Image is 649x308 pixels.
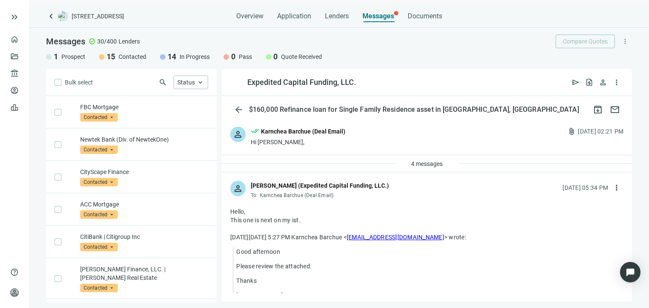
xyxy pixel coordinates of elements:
[251,192,389,199] div: To:
[408,12,442,20] span: Documents
[80,113,118,122] span: Contacted
[10,69,16,78] span: account_balance
[236,12,264,20] span: Overview
[571,78,580,87] span: send
[180,52,210,61] span: In Progress
[612,183,621,192] span: more_vert
[231,52,235,62] span: 0
[599,78,607,87] span: person
[89,38,96,45] span: check_circle
[621,38,629,45] span: more_vert
[107,52,115,62] span: 15
[251,127,259,138] span: done_all
[119,52,146,61] span: Contacted
[197,78,204,86] span: keyboard_arrow_up
[261,127,345,136] div: Karnchea Barchue (Deal Email)
[177,79,195,86] span: Status
[260,192,334,198] span: Karnchea Barchue (Deal Email)
[80,168,208,176] p: CityScape Finance
[247,77,356,87] div: Expedited Capital Funding, LLC.
[281,52,322,61] span: Quote Received
[589,101,606,118] button: archive
[10,288,19,297] span: person
[159,78,167,87] span: search
[247,105,581,114] div: $160,000 Refinance loan for Single Family Residence asset in [GEOGRAPHIC_DATA], [GEOGRAPHIC_DATA]
[61,52,85,61] span: Prospect
[80,103,208,111] p: FBC Mortgage
[362,12,394,20] span: Messages
[10,268,19,276] span: help
[80,145,118,154] span: Contacted
[65,78,93,87] span: Bulk select
[97,37,117,46] span: 30/400
[251,138,345,146] div: Hi [PERSON_NAME],
[72,12,124,20] span: [STREET_ADDRESS]
[168,52,176,62] span: 14
[80,210,118,219] span: Contacted
[585,78,594,87] span: request_quote
[612,78,621,87] span: more_vert
[80,243,118,251] span: Contacted
[568,127,576,136] span: attach_file
[80,284,118,292] span: Contacted
[80,200,208,209] p: ACC Mortgage
[80,265,208,282] p: [PERSON_NAME] Finance, LLC. | [PERSON_NAME] Real Estate
[610,105,620,115] span: mail
[610,76,623,89] button: more_vert
[230,101,247,118] button: arrow_back
[404,157,450,171] button: 4 messages
[119,37,140,46] span: Lenders
[596,76,610,89] button: person
[239,52,252,61] span: Pass
[80,232,208,241] p: CitiBank | Citigroup Inc
[273,52,278,62] span: 0
[233,183,243,194] span: person
[578,127,623,136] div: [DATE] 02:21 PM
[556,35,615,48] button: Compare Quotes
[233,129,243,139] span: person
[58,11,68,21] img: deal-logo
[277,12,311,20] span: Application
[569,76,582,89] button: send
[234,105,244,115] span: arrow_back
[620,262,640,282] div: Open Intercom Messenger
[562,183,608,192] div: [DATE] 05:34 PM
[610,181,623,195] button: more_vert
[593,105,603,115] span: archive
[411,160,443,167] span: 4 messages
[582,76,596,89] button: request_quote
[46,36,85,46] span: Messages
[325,12,349,20] span: Lenders
[606,101,623,118] button: mail
[251,181,389,190] div: [PERSON_NAME] (Expedited Capital Funding, LLC.)
[9,12,20,22] button: keyboard_double_arrow_right
[80,178,118,186] span: Contacted
[618,35,632,48] button: more_vert
[46,11,56,21] a: keyboard_arrow_left
[54,52,58,62] span: 1
[80,135,208,144] p: Newtek Bank (Div. of NewtekOne)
